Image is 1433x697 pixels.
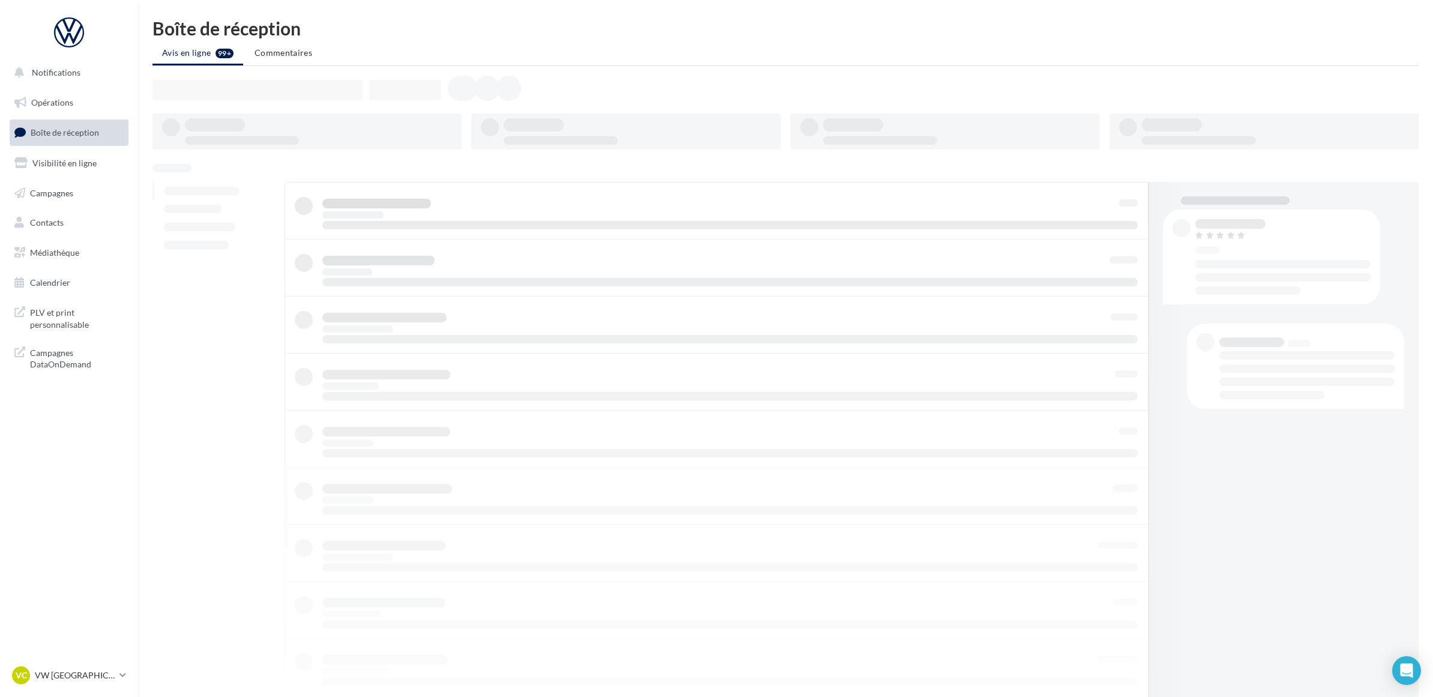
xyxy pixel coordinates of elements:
a: Campagnes [7,181,131,206]
a: VC VW [GEOGRAPHIC_DATA] [10,664,128,687]
a: Opérations [7,90,131,115]
span: Opérations [31,97,73,107]
span: Campagnes DataOnDemand [30,345,124,370]
a: Contacts [7,210,131,235]
a: Visibilité en ligne [7,151,131,176]
a: PLV et print personnalisable [7,300,131,335]
span: Campagnes [30,187,73,198]
a: Campagnes DataOnDemand [7,340,131,375]
div: Boîte de réception [152,19,1419,37]
div: Open Intercom Messenger [1392,656,1421,685]
span: Contacts [30,217,64,228]
span: Boîte de réception [31,127,99,137]
p: VW [GEOGRAPHIC_DATA] [35,669,115,681]
button: Notifications [7,60,126,85]
span: VC [16,669,27,681]
a: Médiathèque [7,240,131,265]
span: PLV et print personnalisable [30,304,124,330]
span: Commentaires [255,47,312,58]
a: Calendrier [7,270,131,295]
a: Boîte de réception [7,119,131,145]
span: Médiathèque [30,247,79,258]
span: Visibilité en ligne [32,158,97,168]
span: Calendrier [30,277,70,288]
span: Notifications [32,67,80,77]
